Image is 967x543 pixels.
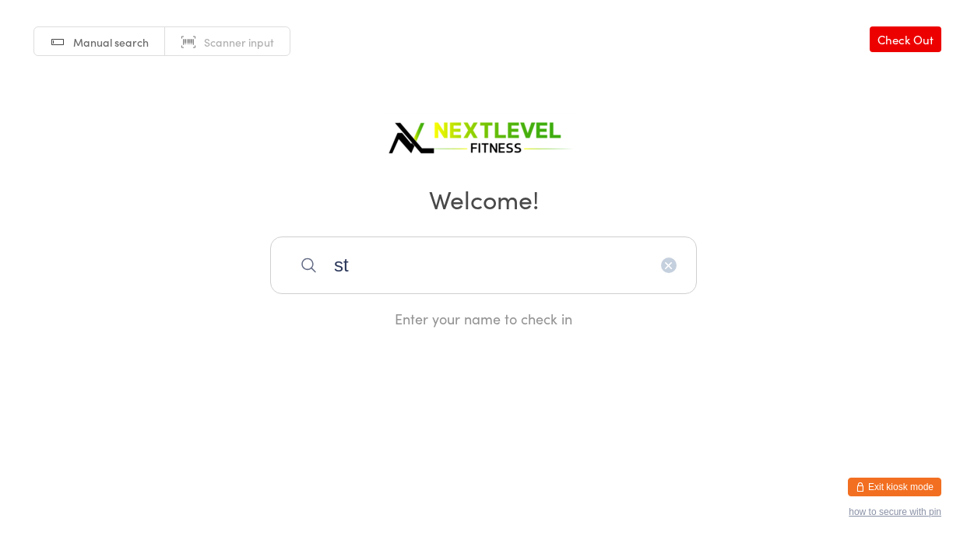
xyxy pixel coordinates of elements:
[270,309,697,328] div: Enter your name to check in
[270,236,697,294] input: Search
[849,506,941,517] button: how to secure with pin
[848,478,941,496] button: Exit kiosk mode
[870,26,941,52] a: Check Out
[73,34,149,50] span: Manual search
[386,109,581,159] img: Next Level Fitness
[204,34,274,50] span: Scanner input
[16,181,951,216] h2: Welcome!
